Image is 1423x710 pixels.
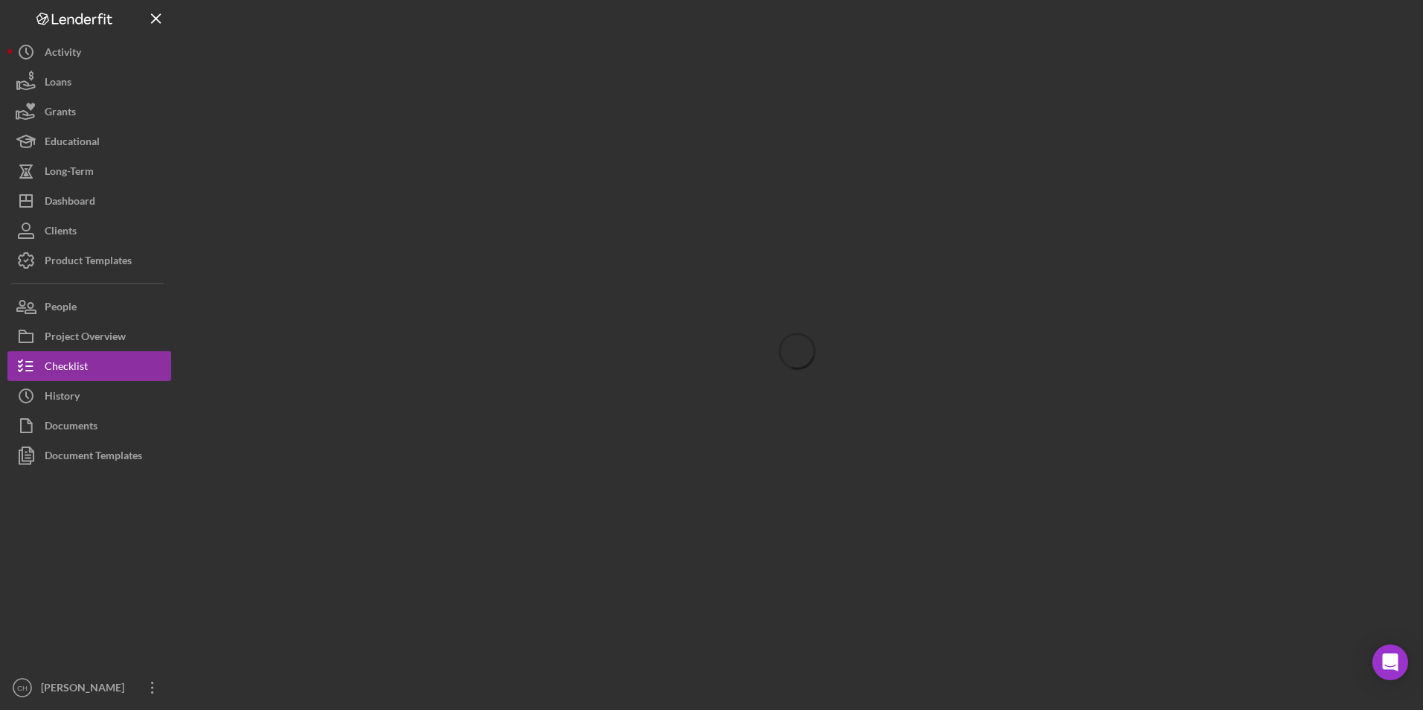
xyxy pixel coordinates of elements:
button: Documents [7,411,171,441]
button: Product Templates [7,246,171,275]
div: Grants [45,97,76,130]
button: People [7,292,171,322]
div: Clients [45,216,77,249]
div: Product Templates [45,246,132,279]
button: Dashboard [7,186,171,216]
div: Documents [45,411,97,444]
button: Activity [7,37,171,67]
div: Educational [45,127,100,160]
div: Long-Term [45,156,94,190]
text: CH [17,684,28,692]
button: Project Overview [7,322,171,351]
div: [PERSON_NAME] [37,673,134,706]
button: CH[PERSON_NAME] [7,673,171,703]
div: Loans [45,67,71,100]
button: Loans [7,67,171,97]
button: Checklist [7,351,171,381]
div: Dashboard [45,186,95,220]
div: Project Overview [45,322,126,355]
div: People [45,292,77,325]
div: Open Intercom Messenger [1372,645,1408,680]
button: Clients [7,216,171,246]
button: Long-Term [7,156,171,186]
button: History [7,381,171,411]
button: Educational [7,127,171,156]
div: Activity [45,37,81,71]
div: Document Templates [45,441,142,474]
button: Document Templates [7,441,171,470]
div: Checklist [45,351,88,385]
button: Grants [7,97,171,127]
div: History [45,381,80,415]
